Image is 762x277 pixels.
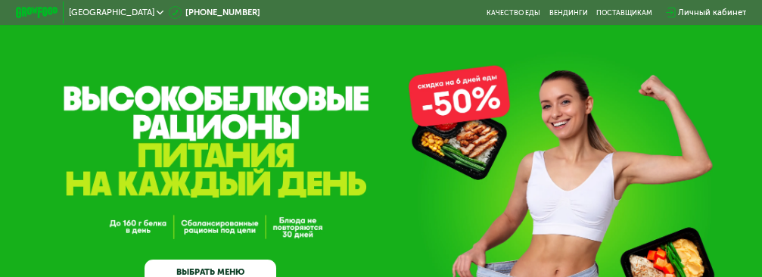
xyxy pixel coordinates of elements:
div: поставщикам [596,8,652,17]
a: Вендинги [549,8,588,17]
a: Качество еды [487,8,540,17]
div: Личный кабинет [678,6,746,19]
a: [PHONE_NUMBER] [169,6,260,19]
span: [GEOGRAPHIC_DATA] [69,8,154,17]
